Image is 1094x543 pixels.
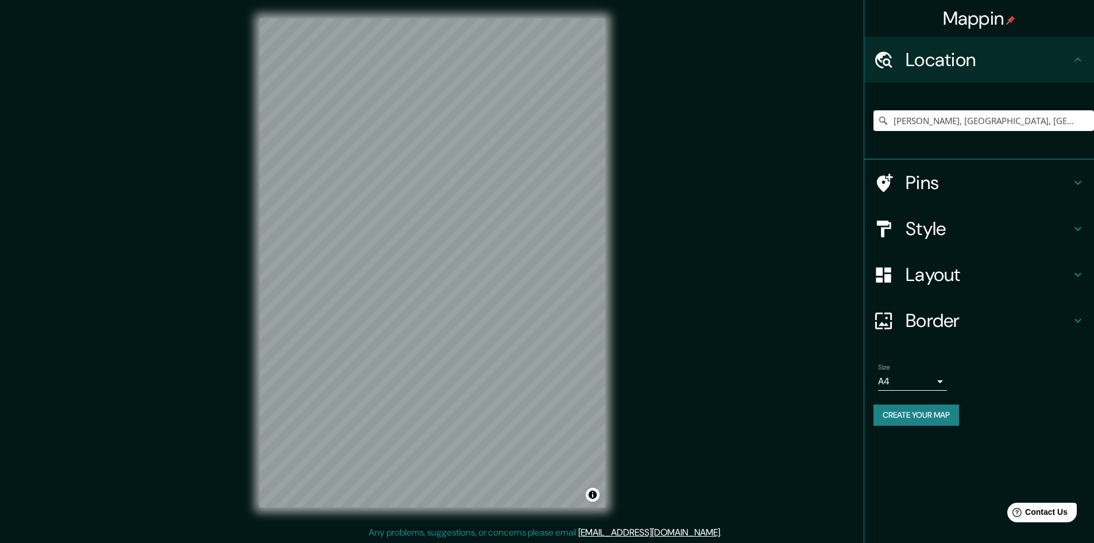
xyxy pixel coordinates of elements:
canvas: Map [260,18,605,507]
iframe: Help widget launcher [992,498,1081,530]
button: Create your map [873,405,959,426]
div: Style [864,206,1094,252]
p: Any problems, suggestions, or concerns please email . [369,526,722,540]
h4: Mappin [943,7,1016,30]
a: [EMAIL_ADDRESS][DOMAIN_NAME] [578,526,720,538]
button: Toggle attribution [586,488,600,502]
div: Location [864,37,1094,83]
label: Size [878,363,890,372]
h4: Style [906,217,1071,240]
h4: Border [906,309,1071,332]
div: Layout [864,252,1094,298]
div: A4 [878,372,947,391]
h4: Layout [906,263,1071,286]
div: . [722,526,724,540]
h4: Location [906,48,1071,71]
h4: Pins [906,171,1071,194]
div: Pins [864,160,1094,206]
div: Border [864,298,1094,344]
div: . [724,526,726,540]
img: pin-icon.png [1006,16,1015,25]
input: Pick your city or area [873,110,1094,131]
